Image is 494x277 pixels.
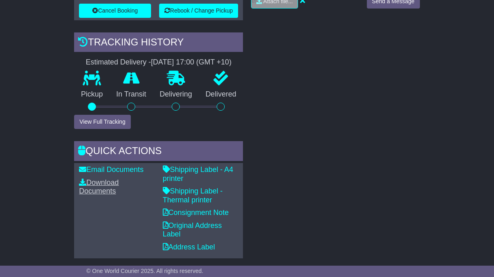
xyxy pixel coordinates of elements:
[86,268,203,274] span: © One World Courier 2025. All rights reserved.
[74,141,243,163] div: Quick Actions
[79,178,119,195] a: Download Documents
[159,4,238,18] button: Rebook / Change Pickup
[109,90,153,99] p: In Transit
[163,165,233,183] a: Shipping Label - A4 printer
[79,165,143,174] a: Email Documents
[79,4,151,18] button: Cancel Booking
[74,58,243,67] div: Estimated Delivery -
[74,32,243,54] div: Tracking history
[74,115,130,129] button: View Full Tracking
[163,243,215,251] a: Address Label
[74,90,109,99] p: Pickup
[151,58,232,67] div: [DATE] 17:00 (GMT +10)
[163,221,222,238] a: Original Address Label
[153,90,199,99] p: Delivering
[163,187,223,204] a: Shipping Label - Thermal printer
[199,90,243,99] p: Delivered
[163,208,229,217] a: Consignment Note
